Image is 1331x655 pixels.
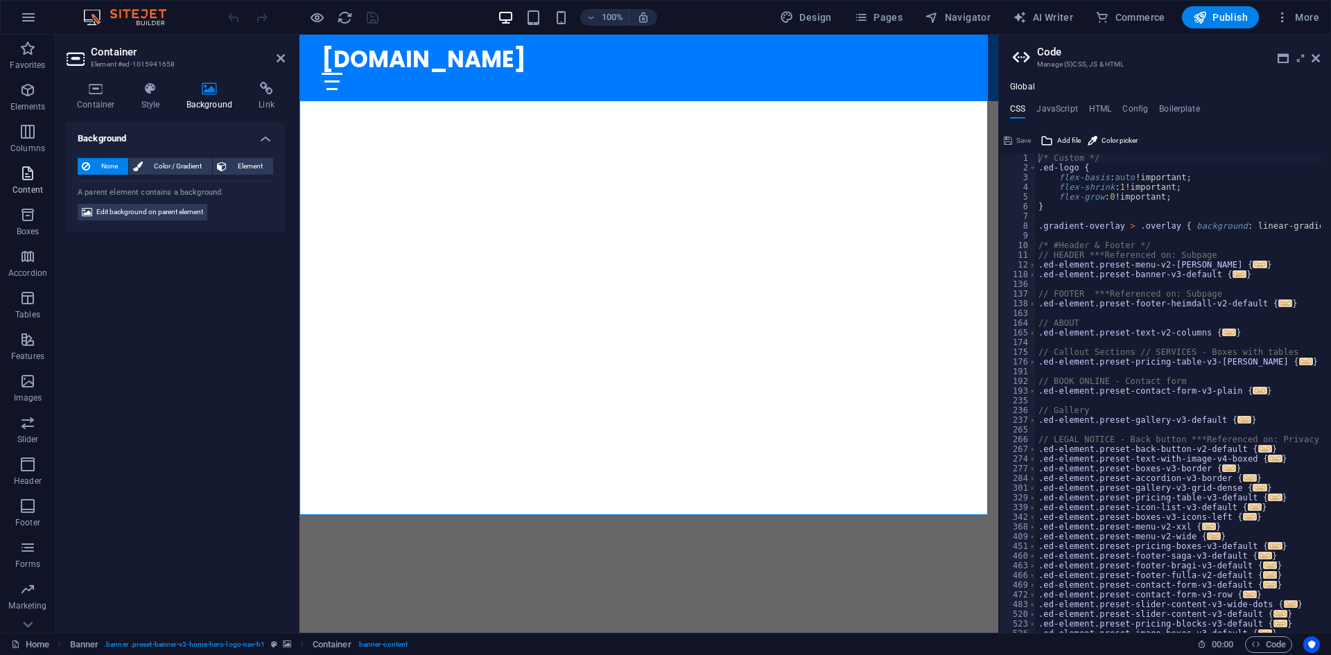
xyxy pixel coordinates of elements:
div: 164 [1000,318,1037,328]
div: 409 [1000,532,1037,541]
div: 11 [1000,250,1037,260]
div: 10 [1000,241,1037,250]
p: Accordion [8,268,47,279]
p: Marketing [8,600,46,611]
span: ... [1269,542,1282,550]
button: Color picker [1086,132,1140,149]
span: ... [1273,610,1287,618]
h6: 100% [601,9,623,26]
i: On resize automatically adjust zoom level to fit chosen device. [637,11,650,24]
div: 277 [1000,464,1037,473]
span: ... [1253,387,1267,394]
button: Usercentrics [1303,636,1320,653]
h4: JavaScript [1036,104,1077,119]
p: Images [14,392,42,403]
h4: HTML [1089,104,1112,119]
span: AI Writer [1013,10,1073,24]
span: ... [1258,445,1272,453]
h4: Background [176,82,249,111]
span: Publish [1193,10,1248,24]
div: 163 [1000,308,1037,318]
button: Design [774,6,837,28]
div: 342 [1000,512,1037,522]
div: 523 [1000,619,1037,629]
div: 12 [1000,260,1037,270]
div: 176 [1000,357,1037,367]
span: Navigator [925,10,991,24]
span: ... [1278,299,1292,307]
div: 1 [1000,153,1037,163]
span: Edit background on parent element [96,204,203,220]
div: 329 [1000,493,1037,503]
div: 174 [1000,338,1037,347]
div: 175 [1000,347,1037,357]
div: 4 [1000,182,1037,192]
h3: Manage (S)CSS, JS & HTML [1037,58,1292,71]
div: 368 [1000,522,1037,532]
span: Commerce [1095,10,1165,24]
div: 191 [1000,367,1037,376]
div: 469 [1000,580,1037,590]
span: ... [1269,455,1282,462]
p: Tables [15,309,40,320]
div: 118 [1000,270,1037,279]
p: Content [12,184,43,195]
span: ... [1237,416,1251,423]
div: 284 [1000,473,1037,483]
div: 138 [1000,299,1037,308]
div: 5 [1000,192,1037,202]
span: ... [1269,494,1282,501]
button: Commerce [1090,6,1171,28]
h4: CSS [1010,104,1025,119]
p: Elements [10,101,46,112]
h4: Global [1010,82,1035,93]
p: Boxes [17,226,40,237]
p: Forms [15,559,40,570]
span: ... [1263,581,1277,588]
div: 6 [1000,202,1037,211]
button: Navigator [919,6,996,28]
span: Element [231,158,269,175]
div: 274 [1000,454,1037,464]
button: reload [336,9,353,26]
div: 267 [1000,444,1037,454]
span: ... [1222,329,1236,336]
div: 526 [1000,629,1037,638]
div: 236 [1000,405,1037,415]
span: Click to select. Double-click to edit [70,636,99,653]
span: Pages [854,10,903,24]
span: More [1276,10,1319,24]
p: Columns [10,143,45,154]
span: : [1221,639,1224,649]
span: ... [1248,503,1262,511]
h4: Background [67,122,285,147]
p: Favorites [10,60,45,71]
span: ... [1253,261,1267,268]
span: Code [1251,636,1286,653]
button: Element [213,158,273,175]
div: 451 [1000,541,1037,551]
div: 520 [1000,609,1037,619]
h4: Config [1122,104,1148,119]
h6: Session time [1197,636,1234,653]
div: 7 [1000,211,1037,221]
p: Header [14,475,42,487]
h4: Style [131,82,176,111]
span: ... [1243,474,1257,482]
button: Add file [1038,132,1083,149]
button: AI Writer [1007,6,1079,28]
div: 137 [1000,289,1037,299]
div: 2 [1000,163,1037,173]
div: 9 [1000,231,1037,241]
button: Click here to leave preview mode and continue editing [308,9,325,26]
button: Code [1245,636,1292,653]
span: ... [1253,484,1267,491]
div: A parent element contains a background. [78,181,274,199]
span: ... [1243,513,1257,521]
div: 460 [1000,551,1037,561]
i: Reload page [337,10,353,26]
div: 193 [1000,386,1037,396]
button: Color / Gradient [129,158,212,175]
div: 192 [1000,376,1037,386]
span: None [94,158,124,175]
